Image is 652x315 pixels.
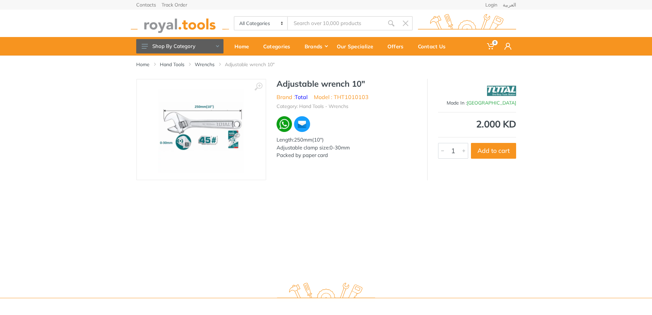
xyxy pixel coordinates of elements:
a: Home [136,61,150,68]
li: Brand : [277,93,308,101]
div: Length:250mm(10") Adjustable clamp size:0-30mm Packed by paper card [277,136,417,159]
a: Contacts [136,2,156,7]
div: Made In : [438,99,516,107]
div: Brands [300,39,332,53]
a: Track Order [162,2,187,7]
a: Offers [383,37,413,56]
a: Hand Tools [160,61,184,68]
div: Home [230,39,258,53]
img: royal.tools Logo [277,283,375,302]
div: Offers [383,39,413,53]
span: [GEOGRAPHIC_DATA] [467,100,516,106]
nav: breadcrumb [136,61,516,68]
select: Category [234,17,288,30]
li: Model : THT1010103 [314,93,369,101]
div: Our Specialize [332,39,383,53]
button: Shop By Category [136,39,223,53]
img: royal.tools Logo [418,14,516,33]
a: Total [295,94,308,100]
div: 2.000 KD [438,119,516,129]
div: Contact Us [413,39,455,53]
a: Contact Us [413,37,455,56]
a: العربية [503,2,516,7]
img: royal.tools Logo [131,14,229,33]
h1: Adjustable wrench 10" [277,79,417,89]
button: Add to cart [471,143,516,159]
a: Wrenchs [195,61,215,68]
a: Categories [258,37,300,56]
img: ma.webp [293,116,311,133]
img: wa.webp [277,116,292,132]
span: 0 [492,40,498,45]
a: Our Specialize [332,37,383,56]
li: Adjustable wrench 10" [225,61,285,68]
li: Category: Hand Tools - Wrenchs [277,103,348,110]
img: Royal Tools - Adjustable wrench 10 [158,86,244,173]
div: Categories [258,39,300,53]
input: Site search [288,16,384,31]
a: Login [485,2,497,7]
a: 0 [482,37,500,56]
a: Home [230,37,258,56]
img: Total [487,82,516,99]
